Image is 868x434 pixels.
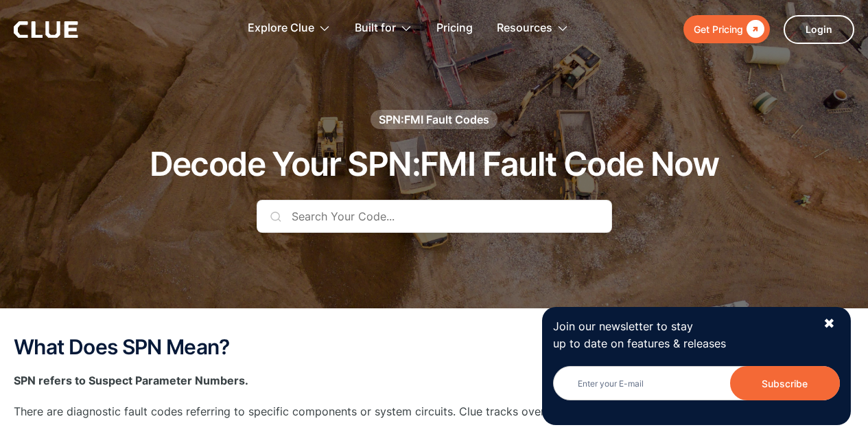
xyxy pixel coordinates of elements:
[248,7,314,50] div: Explore Clue
[436,7,473,50] a: Pricing
[743,21,764,38] div: 
[14,336,854,358] h2: What Does SPN Mean?
[497,7,569,50] div: Resources
[784,15,854,44] a: Login
[257,200,612,233] input: Search Your Code...
[694,21,743,38] div: Get Pricing
[14,403,854,420] p: There are diagnostic fault codes referring to specific components or system circuits. Clue tracks...
[150,146,719,183] h1: Decode Your SPN:FMI Fault Code Now
[355,7,412,50] div: Built for
[823,315,835,332] div: ✖
[683,15,770,43] a: Get Pricing
[379,112,489,127] div: SPN:FMI Fault Codes
[248,7,331,50] div: Explore Clue
[553,318,811,352] p: Join our newsletter to stay up to date on features & releases
[730,366,840,400] input: Subscribe
[14,374,248,387] strong: SPN refers to Suspect Parameter Numbers.
[355,7,396,50] div: Built for
[553,366,840,400] input: Enter your E-mail
[497,7,552,50] div: Resources
[553,366,840,414] form: Newsletter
